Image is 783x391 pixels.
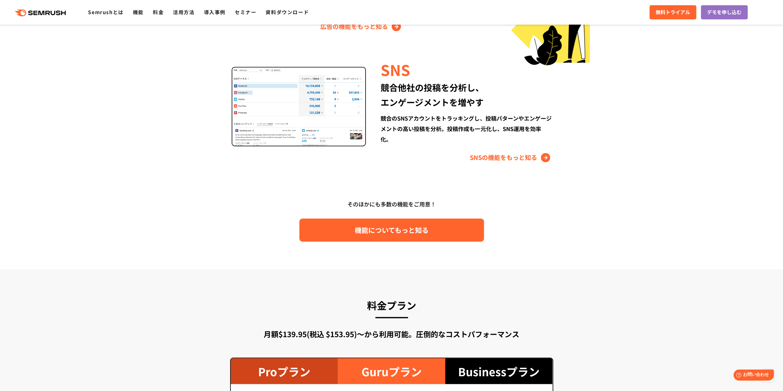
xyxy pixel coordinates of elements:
[88,8,123,16] a: Semrushとは
[320,22,402,31] a: 広告の機能をもっと知る
[231,358,338,384] div: Proプラン
[215,198,569,210] div: そのほかにも多数の機能をご用意！
[153,8,164,16] a: 料金
[204,8,226,16] a: 導入事例
[381,80,551,110] div: 競合他社の投稿を分析し、 エンゲージメントを増やす
[656,8,690,16] span: 無料トライアル
[173,8,194,16] a: 活用方法
[381,59,551,80] div: SNS
[230,297,553,313] h3: 料金プラン
[338,358,445,384] div: Guruプラン
[266,8,309,16] a: 資料ダウンロード
[133,8,144,16] a: 機能
[649,5,696,19] a: 無料トライアル
[701,5,748,19] a: デモを申し込む
[230,329,553,340] div: 月額$139.95(税込 $153.95)〜から利用可能。圧倒的なコストパフォーマンス
[445,358,553,384] div: Businessプラン
[381,113,551,144] div: 競合のSNSアカウントをトラッキングし、投稿パターンやエンゲージメントの高い投稿を分析。投稿作成も一元化し、SNS運用を効率化。
[355,225,429,235] span: 機能についてもっと知る
[235,8,256,16] a: セミナー
[299,218,484,241] a: 機能についてもっと知る
[470,153,552,162] a: SNSの機能をもっと知る
[707,8,741,16] span: デモを申し込む
[728,367,776,384] iframe: Help widget launcher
